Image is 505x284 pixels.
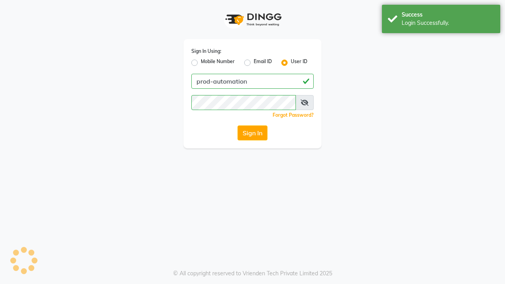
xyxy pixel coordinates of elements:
[191,74,314,89] input: Username
[402,11,494,19] div: Success
[201,58,235,67] label: Mobile Number
[191,48,221,55] label: Sign In Using:
[221,8,284,31] img: logo1.svg
[238,125,267,140] button: Sign In
[402,19,494,27] div: Login Successfully.
[254,58,272,67] label: Email ID
[191,95,296,110] input: Username
[291,58,307,67] label: User ID
[273,112,314,118] a: Forgot Password?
